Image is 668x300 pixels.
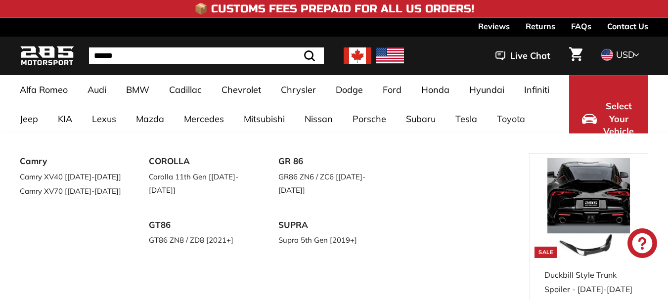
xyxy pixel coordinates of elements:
[48,104,82,133] a: KIA
[373,75,411,104] a: Ford
[10,104,48,133] a: Jeep
[624,228,660,260] inbox-online-store-chat: Shopify online store chat
[89,47,324,64] input: Search
[571,18,591,35] a: FAQs
[343,104,396,133] a: Porsche
[607,18,648,35] a: Contact Us
[20,184,121,198] a: Camry XV70 [[DATE]-[DATE]]
[487,104,535,133] a: Toyota
[514,75,559,104] a: Infiniti
[194,3,474,15] h4: 📦 Customs Fees Prepaid for All US Orders!
[149,217,250,233] a: GT86
[569,75,648,163] button: Select Your Vehicle
[526,18,555,35] a: Returns
[159,75,212,104] a: Cadillac
[278,233,380,247] a: Supra 5th Gen [2019+]
[396,104,445,133] a: Subaru
[82,104,126,133] a: Lexus
[116,75,159,104] a: BMW
[510,49,550,62] span: Live Chat
[126,104,174,133] a: Mazda
[278,170,380,197] a: GR86 ZN6 / ZC6 [[DATE]-[DATE]]
[20,170,121,184] a: Camry XV40 [[DATE]-[DATE]]
[602,100,635,138] span: Select Your Vehicle
[234,104,295,133] a: Mitsubishi
[149,153,250,170] a: COROLLA
[278,153,380,170] a: GR 86
[20,44,74,68] img: Logo_285_Motorsport_areodynamics_components
[20,153,121,170] a: Camry
[10,75,78,104] a: Alfa Romeo
[616,49,634,60] span: USD
[483,43,563,68] button: Live Chat
[534,247,557,258] div: Sale
[459,75,514,104] a: Hyundai
[78,75,116,104] a: Audi
[149,233,250,247] a: GT86 ZN8 / ZD8 [2021+]
[326,75,373,104] a: Dodge
[445,104,487,133] a: Tesla
[278,217,380,233] a: SUPRA
[563,39,588,73] a: Cart
[295,104,343,133] a: Nissan
[174,104,234,133] a: Mercedes
[149,170,250,197] a: Corolla 11th Gen [[DATE]-[DATE]]
[478,18,510,35] a: Reviews
[411,75,459,104] a: Honda
[271,75,326,104] a: Chrysler
[212,75,271,104] a: Chevrolet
